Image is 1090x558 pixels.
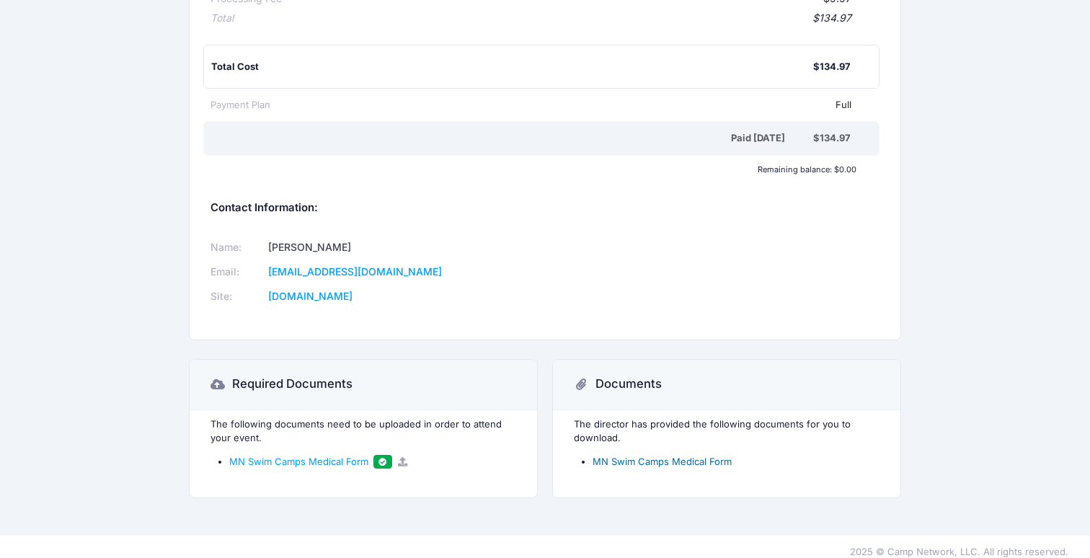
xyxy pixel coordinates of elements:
td: Email: [211,260,263,285]
td: Site: [211,285,263,309]
div: Remaining balance: $0.00 [203,165,863,174]
div: Payment Plan [211,98,270,112]
td: [PERSON_NAME] [263,236,526,260]
div: Full [270,98,851,112]
td: Name: [211,236,263,260]
h5: Contact Information: [211,202,879,215]
a: [DOMAIN_NAME] [268,290,353,302]
span: MN Swim Camps Medical Form [229,456,368,467]
div: $134.97 [234,11,851,26]
p: The following documents need to be uploaded in order to attend your event. [211,417,516,446]
h3: Required Documents [232,377,353,391]
h3: Documents [595,377,662,391]
div: $134.97 [813,60,851,74]
a: MN Swim Camps Medical Form [229,456,392,467]
a: MN Swim Camps Medical Form [593,456,732,467]
div: Paid [DATE] [213,131,813,146]
div: Total Cost [211,60,813,74]
p: The director has provided the following documents for you to download. [574,417,879,446]
div: Total [211,11,234,26]
div: $134.97 [813,131,851,146]
span: 2025 © Camp Network, LLC. All rights reserved. [850,546,1068,557]
a: [EMAIL_ADDRESS][DOMAIN_NAME] [268,265,442,278]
